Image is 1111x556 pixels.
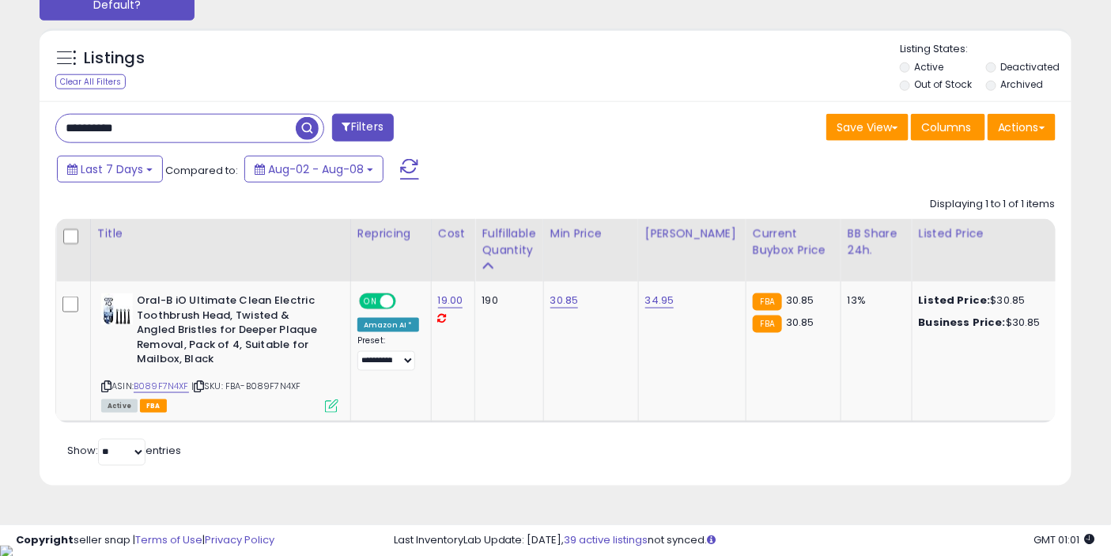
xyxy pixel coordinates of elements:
[361,295,380,308] span: ON
[550,293,579,308] a: 30.85
[988,114,1056,141] button: Actions
[565,532,648,547] a: 39 active listings
[135,532,202,547] a: Terms of Use
[57,156,163,183] button: Last 7 Days
[81,161,143,177] span: Last 7 Days
[55,74,126,89] div: Clear All Filters
[848,293,900,308] div: 13%
[919,315,1006,330] b: Business Price:
[786,293,814,308] span: 30.85
[645,293,675,308] a: 34.95
[438,293,463,308] a: 19.00
[919,316,1050,330] div: $30.85
[16,533,274,548] div: seller snap | |
[786,315,814,330] span: 30.85
[550,225,632,242] div: Min Price
[101,293,133,325] img: 41zjDtw5XeL._SL40_.jpg
[205,532,274,547] a: Privacy Policy
[482,225,536,259] div: Fulfillable Quantity
[191,380,301,392] span: | SKU: FBA-B089F7N4XF
[911,114,985,141] button: Columns
[268,161,364,177] span: Aug-02 - Aug-08
[134,380,189,393] a: B089F7N4XF
[708,535,716,545] i: Click here to read more about un-synced listings.
[332,114,394,142] button: Filters
[137,293,329,371] b: Oral-B iO Ultimate Clean Electric Toothbrush Head, Twisted & Angled Bristles for Deeper Plaque Re...
[826,114,909,141] button: Save View
[244,156,384,183] button: Aug-02 - Aug-08
[919,225,1056,242] div: Listed Price
[438,225,469,242] div: Cost
[357,318,419,332] div: Amazon AI *
[97,225,344,242] div: Title
[482,293,531,308] div: 190
[753,316,782,333] small: FBA
[67,444,181,459] span: Show: entries
[645,225,739,242] div: [PERSON_NAME]
[753,293,782,311] small: FBA
[1001,60,1060,74] label: Deactivated
[357,225,425,242] div: Repricing
[915,60,944,74] label: Active
[357,335,419,371] div: Preset:
[101,399,138,413] span: All listings currently available for purchase on Amazon
[101,293,338,410] div: ASIN:
[140,399,167,413] span: FBA
[394,533,1095,548] div: Last InventoryLab Update: [DATE], not synced.
[919,293,1050,308] div: $30.85
[919,293,991,308] b: Listed Price:
[930,197,1056,212] div: Displaying 1 to 1 of 1 items
[1001,78,1044,91] label: Archived
[165,163,238,178] span: Compared to:
[848,225,905,259] div: BB Share 24h.
[915,78,973,91] label: Out of Stock
[900,42,1071,57] p: Listing States:
[84,47,145,70] h5: Listings
[753,225,834,259] div: Current Buybox Price
[394,295,419,308] span: OFF
[16,532,74,547] strong: Copyright
[921,119,971,135] span: Columns
[1034,532,1095,547] span: 2025-08-16 01:01 GMT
